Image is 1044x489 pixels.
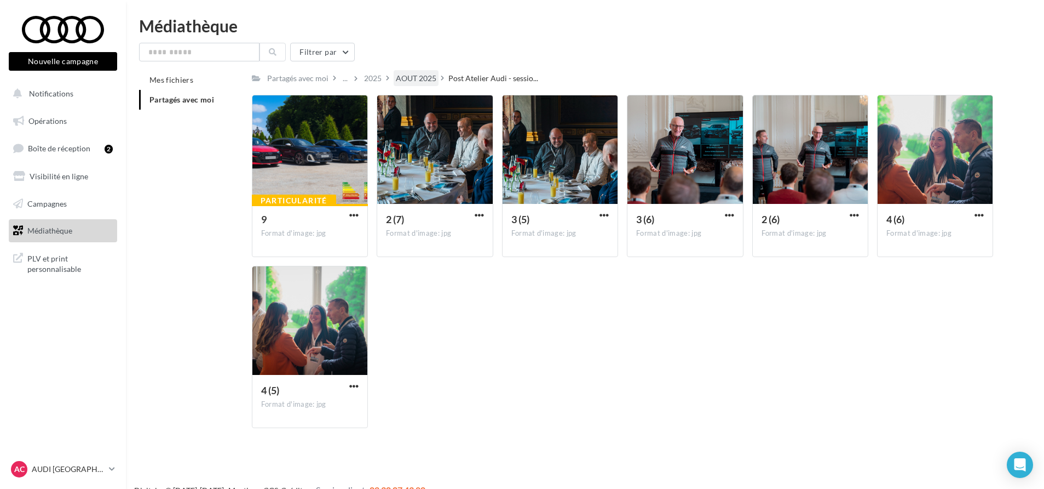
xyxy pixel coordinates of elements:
span: 4 (5) [261,384,279,396]
div: 2 [105,145,113,153]
span: Opérations [28,116,67,126]
button: Notifications [7,82,115,105]
span: Partagés avec moi [149,95,214,104]
span: 2 (6) [762,213,780,225]
span: Mes fichiers [149,75,193,84]
div: Format d'image: jpg [386,229,483,238]
span: 3 (5) [511,213,529,225]
div: Format d'image: jpg [762,229,859,238]
button: Nouvelle campagne [9,52,117,71]
p: AUDI [GEOGRAPHIC_DATA] [32,464,105,475]
span: Post Atelier Audi - sessio... [448,73,538,84]
a: Visibilité en ligne [7,165,119,188]
span: Boîte de réception [28,144,90,153]
span: 2 (7) [386,213,404,225]
span: Campagnes [27,198,67,208]
a: AC AUDI [GEOGRAPHIC_DATA] [9,459,117,480]
button: Filtrer par [290,43,355,61]
div: Open Intercom Messenger [1007,452,1033,478]
div: 2025 [364,73,382,84]
a: Campagnes [7,192,119,215]
a: Opérations [7,110,119,133]
div: Format d'image: jpg [636,229,734,238]
span: PLV et print personnalisable [27,251,113,275]
span: Visibilité en ligne [30,172,88,181]
span: Médiathèque [27,226,72,235]
div: Format d'image: jpg [511,229,609,238]
span: 4 (6) [886,213,904,225]
div: Médiathèque [139,18,1031,34]
div: Format d'image: jpg [886,229,984,238]
a: Médiathèque [7,219,119,242]
div: ... [341,71,350,86]
div: Format d'image: jpg [261,400,359,410]
a: PLV et print personnalisable [7,247,119,279]
div: AOUT 2025 [396,73,436,84]
span: 3 (6) [636,213,654,225]
div: Partagés avec moi [267,73,328,84]
span: AC [14,464,25,475]
a: Boîte de réception2 [7,137,119,160]
div: Format d'image: jpg [261,229,359,238]
div: Particularité [252,195,336,207]
span: 9 [261,213,267,225]
span: Notifications [29,89,73,98]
